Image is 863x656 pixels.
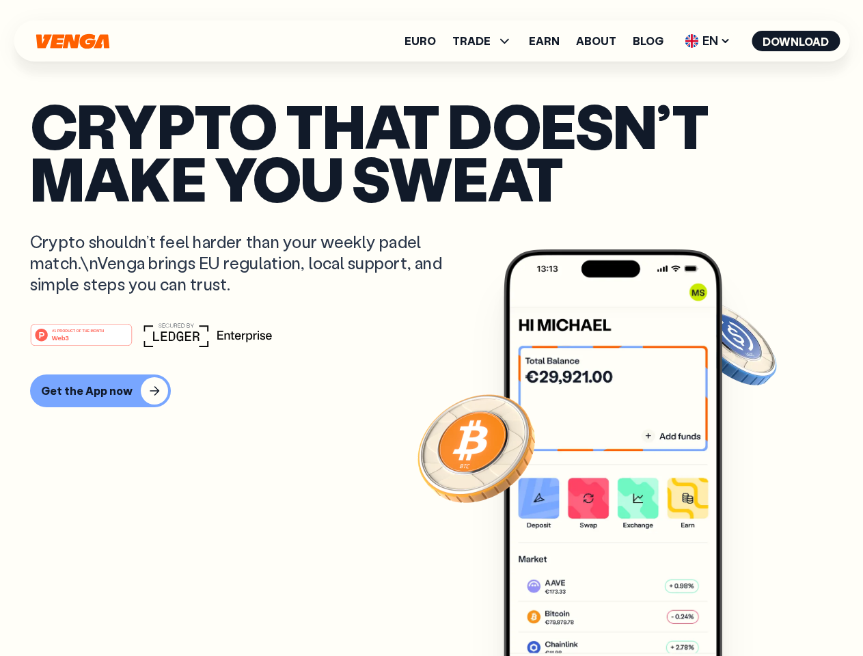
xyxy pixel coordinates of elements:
a: Blog [633,36,663,46]
img: USDC coin [681,294,780,392]
div: Get the App now [41,384,133,398]
p: Crypto shouldn’t feel harder than your weekly padel match.\nVenga brings EU regulation, local sup... [30,231,462,295]
img: Bitcoin [415,386,538,509]
svg: Home [34,33,111,49]
button: Download [752,31,840,51]
a: Euro [405,36,436,46]
tspan: Web3 [52,333,69,341]
tspan: #1 PRODUCT OF THE MONTH [52,328,104,332]
span: TRADE [452,33,512,49]
button: Get the App now [30,374,171,407]
a: Earn [529,36,560,46]
span: TRADE [452,36,491,46]
span: EN [680,30,735,52]
a: Get the App now [30,374,833,407]
a: #1 PRODUCT OF THE MONTHWeb3 [30,331,133,349]
p: Crypto that doesn’t make you sweat [30,99,833,204]
a: About [576,36,616,46]
img: flag-uk [685,34,698,48]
